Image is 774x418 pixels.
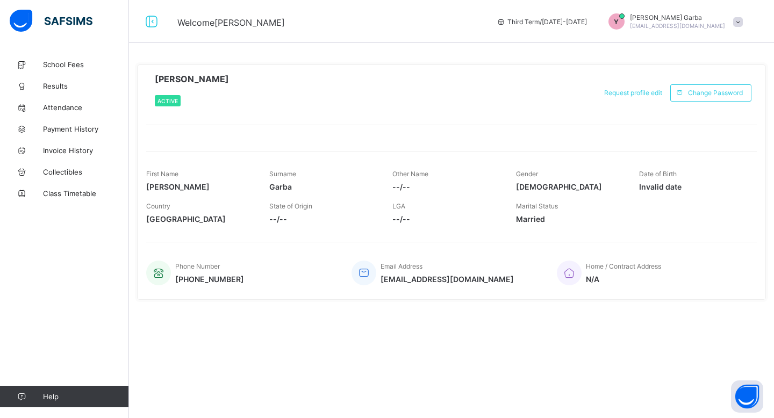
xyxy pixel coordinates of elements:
[688,89,743,97] span: Change Password
[269,170,296,178] span: Surname
[639,170,677,178] span: Date of Birth
[586,262,661,270] span: Home / Contract Address
[146,170,178,178] span: First Name
[43,60,129,69] span: School Fees
[586,275,661,284] span: N/A
[516,202,558,210] span: Marital Status
[43,103,129,112] span: Attendance
[392,214,499,224] span: --/--
[157,98,178,104] span: Active
[381,275,514,284] span: [EMAIL_ADDRESS][DOMAIN_NAME]
[516,182,623,191] span: [DEMOGRAPHIC_DATA]
[146,214,253,224] span: [GEOGRAPHIC_DATA]
[43,146,129,155] span: Invoice History
[155,74,229,84] span: [PERSON_NAME]
[392,182,499,191] span: --/--
[630,23,725,29] span: [EMAIL_ADDRESS][DOMAIN_NAME]
[43,82,129,90] span: Results
[381,262,422,270] span: Email Address
[598,13,748,30] div: Yusuf Garba
[516,214,623,224] span: Married
[175,275,244,284] span: [PHONE_NUMBER]
[146,182,253,191] span: [PERSON_NAME]
[630,13,725,21] span: [PERSON_NAME] Garba
[497,18,587,26] span: session/term information
[269,202,312,210] span: State of Origin
[175,262,220,270] span: Phone Number
[392,170,428,178] span: Other Name
[43,392,128,401] span: Help
[43,189,129,198] span: Class Timetable
[604,89,662,97] span: Request profile edit
[269,182,376,191] span: Garba
[269,214,376,224] span: --/--
[177,17,285,28] span: Welcome [PERSON_NAME]
[639,182,746,191] span: Invalid date
[146,202,170,210] span: Country
[731,380,763,413] button: Open asap
[43,125,129,133] span: Payment History
[392,202,405,210] span: LGA
[516,170,538,178] span: Gender
[10,10,92,32] img: safsims
[614,18,619,26] span: Y
[43,168,129,176] span: Collectibles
